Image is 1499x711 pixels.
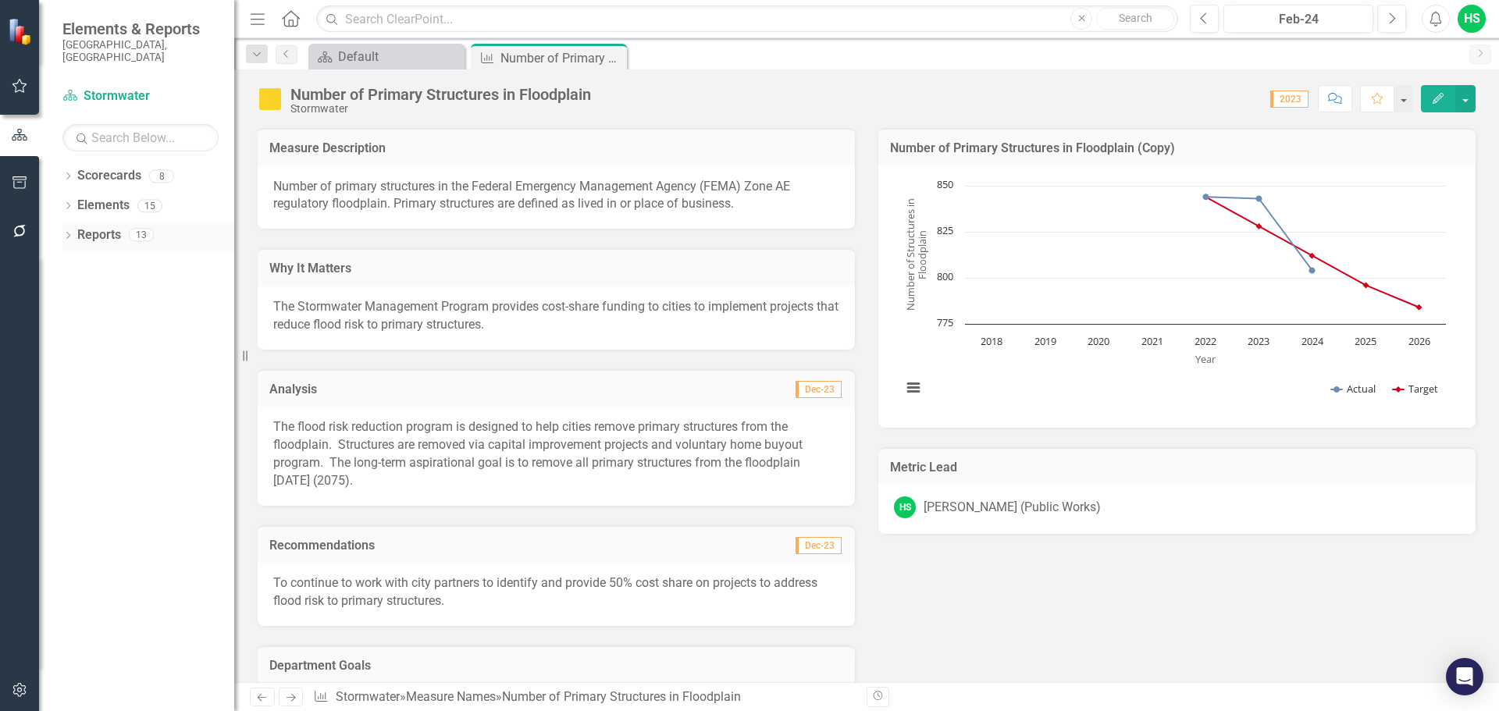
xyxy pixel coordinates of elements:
[1270,91,1309,108] span: 2023
[937,223,953,237] text: 825
[312,47,461,66] a: Default
[269,659,843,673] h3: Department Goals
[273,574,839,610] p: To continue to work with city partners to identify and provide 50% cost share on projects to addr...
[1256,223,1262,229] path: 2023, 828. Target.
[1141,334,1163,348] text: 2021
[903,198,929,311] text: Number of Structures in Floodplain
[894,496,916,518] div: HS
[290,86,591,103] div: Number of Primary Structures in Floodplain
[903,377,924,399] button: View chart menu, Chart
[313,688,855,706] div: » »
[1096,8,1174,30] button: Search
[937,315,953,329] text: 775
[937,177,953,191] text: 850
[8,18,35,45] img: ClearPoint Strategy
[1229,10,1368,29] div: Feb-24
[62,20,219,38] span: Elements & Reports
[924,499,1101,517] div: [PERSON_NAME] (Public Works)
[338,47,461,66] div: Default
[258,87,283,112] img: Caution
[62,124,219,151] input: Search Below...
[1363,282,1369,288] path: 2025, 796. Target.
[1408,334,1430,348] text: 2026
[894,178,1454,412] svg: Interactive chart
[137,199,162,212] div: 15
[406,689,496,704] a: Measure Names
[894,178,1460,412] div: Chart. Highcharts interactive chart.
[1309,267,1316,273] path: 2024, 804. Actual.
[273,299,839,332] span: The Stormwater Management Program provides cost-share funding to cities to implement projects tha...
[1393,382,1439,396] button: Show Target
[1034,334,1056,348] text: 2019
[1248,334,1269,348] text: 2023
[1195,334,1216,348] text: 2022
[316,5,1178,33] input: Search ClearPoint...
[1256,195,1262,201] path: 2023, 843. Actual.
[77,167,141,185] a: Scorecards
[1088,334,1109,348] text: 2020
[1203,194,1209,200] path: 2022, 844. Actual.
[336,689,400,704] a: Stormwater
[273,179,790,212] span: Number of primary structures in the Federal Emergency Management Agency (FEMA) Zone AE regulatory...
[1223,5,1373,33] button: Feb-24
[796,381,842,398] span: Dec-23
[1355,334,1376,348] text: 2025
[981,334,1002,348] text: 2018
[129,229,154,242] div: 13
[269,261,843,276] h3: Why It Matters
[1416,304,1422,310] path: 2026, 784. Target.
[890,141,1464,155] h3: Number of Primary Structures in Floodplain (Copy)
[1195,352,1216,366] text: Year
[77,197,130,215] a: Elements
[62,38,219,64] small: [GEOGRAPHIC_DATA], [GEOGRAPHIC_DATA]
[1119,12,1152,24] span: Search
[269,382,557,396] h3: Analysis
[269,141,843,155] h3: Measure Description
[269,539,664,553] h3: Recommendations
[1458,5,1486,33] button: HS
[796,537,842,554] span: Dec-23
[1331,382,1376,396] button: Show Actual
[62,87,219,105] a: Stormwater
[1301,334,1324,348] text: 2024
[1446,658,1483,695] div: Open Intercom Messenger
[500,48,623,68] div: Number of Primary Structures in Floodplain
[149,169,174,183] div: 8
[937,269,953,283] text: 800
[77,226,121,244] a: Reports
[502,689,741,704] div: Number of Primary Structures in Floodplain
[890,460,1464,475] h3: Metric Lead
[273,418,839,489] p: The flood risk reduction program is designed to help cities remove primary structures from the fl...
[290,103,591,115] div: Stormwater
